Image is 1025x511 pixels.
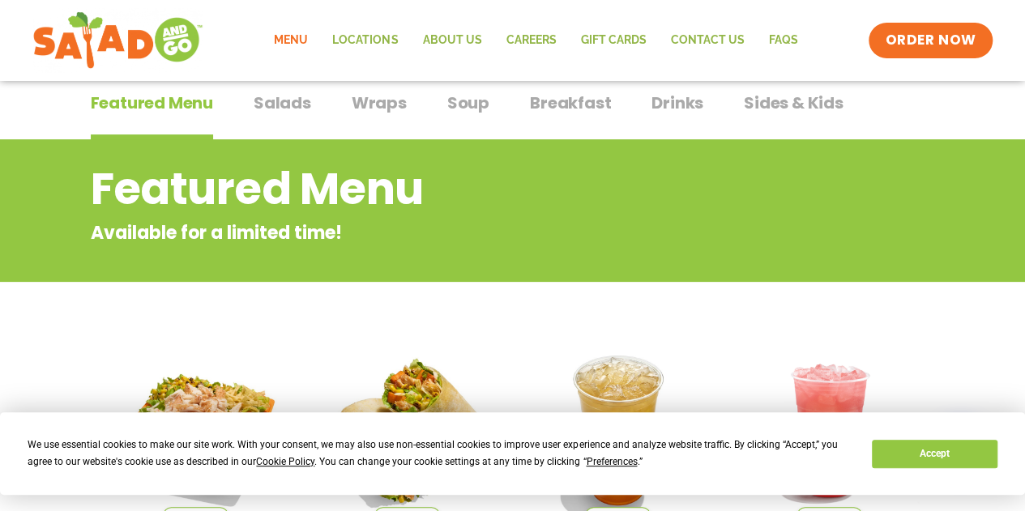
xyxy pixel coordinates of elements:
nav: Menu [262,22,809,59]
span: Soup [447,91,489,115]
button: Accept [872,440,997,468]
div: We use essential cookies to make our site work. With your consent, we may also use non-essential ... [28,436,852,471]
a: Menu [262,22,320,59]
a: GIFT CARDS [568,22,658,59]
span: Breakfast [530,91,611,115]
span: Salads [254,91,311,115]
span: Wraps [352,91,407,115]
span: Featured Menu [91,91,213,115]
a: Contact Us [658,22,756,59]
span: ORDER NOW [885,31,976,50]
span: Preferences [586,456,637,467]
img: new-SAG-logo-768×292 [32,8,203,73]
a: Locations [320,22,410,59]
span: Cookie Policy [256,456,314,467]
a: Careers [493,22,568,59]
a: ORDER NOW [869,23,992,58]
p: Available for a limited time! [91,219,805,246]
a: About Us [410,22,493,59]
a: FAQs [756,22,809,59]
div: Tabbed content [91,85,935,140]
h2: Featured Menu [91,156,805,222]
span: Drinks [651,91,703,115]
span: Sides & Kids [744,91,843,115]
